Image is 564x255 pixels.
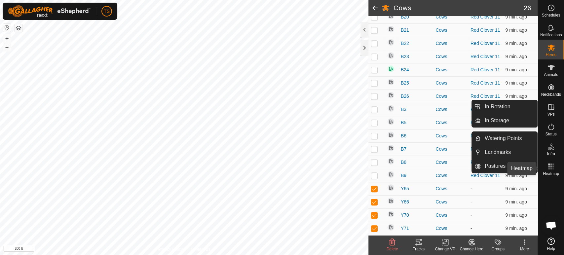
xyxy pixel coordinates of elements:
[387,12,395,20] img: returning off
[387,184,395,192] img: returning off
[435,80,465,87] div: Cows
[472,100,537,113] li: In Rotation
[394,4,524,12] h2: Cows
[401,66,409,73] span: B24
[481,146,537,159] a: Landmarks
[401,172,406,179] span: B9
[505,186,527,191] span: Oct 10, 2025, 9:21 PM
[435,225,465,232] div: Cows
[401,212,409,219] span: Y70
[435,93,465,100] div: Cows
[435,185,465,192] div: Cows
[470,226,472,231] app-display-virtual-paddock-transition: -
[401,40,409,47] span: B22
[3,35,11,43] button: +
[481,132,537,145] a: Watering Points
[485,134,522,142] span: Watering Points
[435,212,465,219] div: Cows
[470,67,500,72] a: Red Clover 11
[541,92,561,96] span: Neckbands
[470,212,472,218] app-display-virtual-paddock-transition: -
[470,186,472,191] app-display-virtual-paddock-transition: -
[481,160,537,173] a: Pastures
[435,132,465,139] div: Cows
[545,132,556,136] span: Status
[485,103,510,111] span: In Rotation
[470,41,500,46] a: Red Clover 11
[481,100,537,113] a: In Rotation
[401,27,409,34] span: B21
[401,119,406,126] span: B5
[3,43,11,51] button: –
[481,114,537,127] a: In Storage
[387,25,395,33] img: returning off
[387,78,395,86] img: returning off
[387,52,395,59] img: returning off
[387,157,395,165] img: returning off
[470,133,500,138] a: Red Clover 11
[432,246,458,252] div: Change VP
[470,80,500,86] a: Red Clover 11
[505,14,527,19] span: Oct 10, 2025, 9:21 PM
[387,197,395,205] img: returning off
[547,247,555,251] span: Help
[470,146,500,152] a: Red Clover 11
[435,199,465,205] div: Cows
[401,146,406,153] span: B7
[405,246,432,252] div: Tracks
[435,27,465,34] div: Cows
[387,170,395,178] img: returning off
[435,146,465,153] div: Cows
[511,246,538,252] div: More
[485,246,511,252] div: Groups
[387,210,395,218] img: returning off
[435,159,465,166] div: Cows
[435,172,465,179] div: Cows
[401,185,409,192] span: Y65
[435,66,465,73] div: Cows
[540,33,562,37] span: Notifications
[104,8,110,15] span: TS
[547,152,555,156] span: Infra
[470,27,500,33] a: Red Clover 11
[387,65,395,73] img: returning on
[470,107,500,112] a: Red Clover 11
[387,131,395,139] img: returning off
[387,118,395,126] img: returning off
[470,120,500,125] a: Red Clover 11
[543,172,559,176] span: Heatmap
[472,160,537,173] li: Pastures
[547,112,554,116] span: VPs
[524,3,531,13] span: 26
[541,215,561,235] div: Open chat
[458,246,485,252] div: Change Herd
[505,173,527,178] span: Oct 10, 2025, 9:21 PM
[401,225,409,232] span: Y71
[505,41,527,46] span: Oct 10, 2025, 9:21 PM
[435,14,465,20] div: Cows
[544,73,558,77] span: Animals
[401,93,409,100] span: B26
[387,104,395,112] img: returning off
[401,159,406,166] span: B8
[387,247,398,251] span: Delete
[387,223,395,231] img: returning off
[485,162,506,170] span: Pastures
[3,24,11,32] button: Reset Map
[485,117,509,125] span: In Storage
[538,235,564,253] a: Help
[435,40,465,47] div: Cows
[470,93,500,99] a: Red Clover 11
[435,106,465,113] div: Cows
[505,80,527,86] span: Oct 10, 2025, 9:21 PM
[8,5,91,17] img: Gallagher Logo
[505,67,527,72] span: Oct 10, 2025, 9:21 PM
[401,199,409,205] span: Y66
[387,38,395,46] img: returning off
[505,54,527,59] span: Oct 10, 2025, 9:21 PM
[470,173,500,178] a: Red Clover 11
[470,160,500,165] a: Red Clover 11
[401,80,409,87] span: B25
[470,199,472,204] app-display-virtual-paddock-transition: -
[505,27,527,33] span: Oct 10, 2025, 9:21 PM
